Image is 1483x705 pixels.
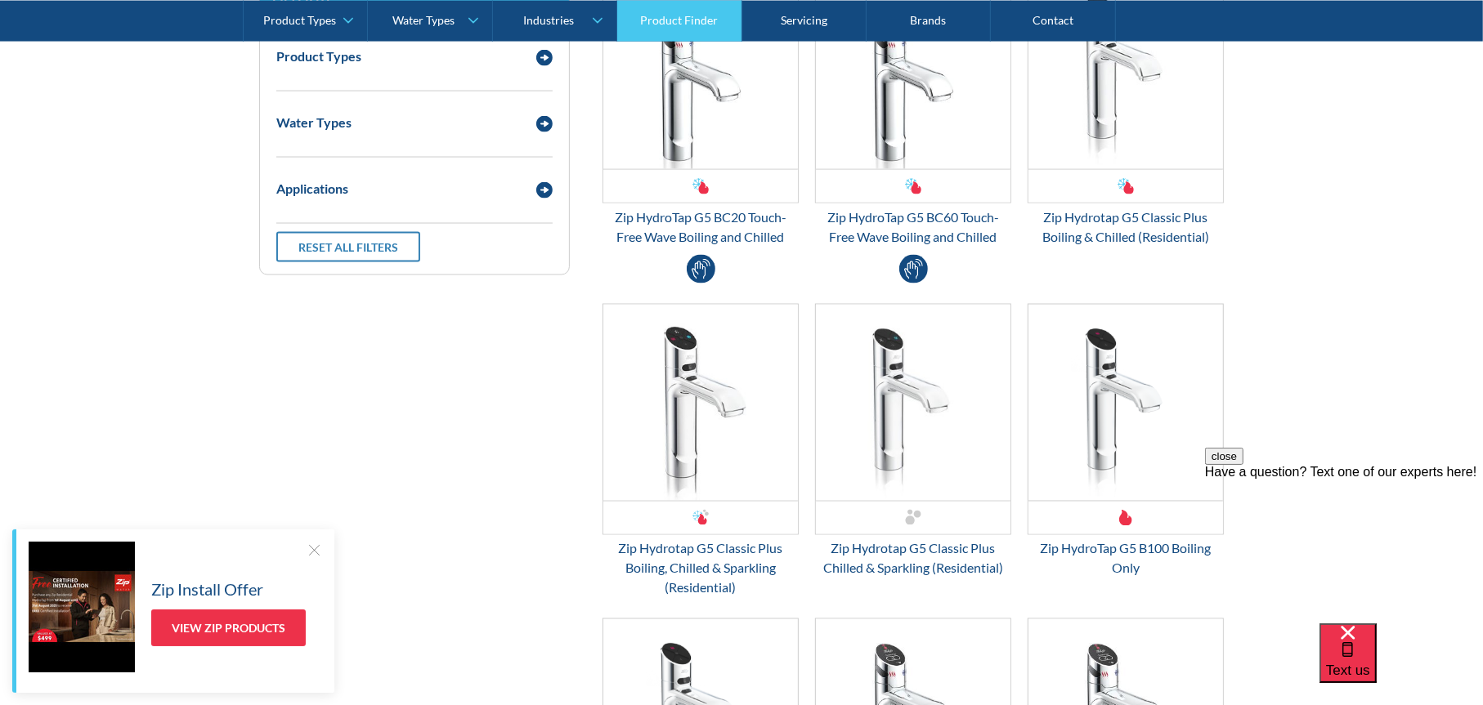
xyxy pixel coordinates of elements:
h5: Zip Install Offer [151,577,263,601]
img: Zip HydroTap G5 B100 Boiling Only [1028,305,1223,501]
div: Zip Hydrotap G5 Classic Plus Chilled & Sparkling (Residential) [815,539,1011,578]
iframe: podium webchat widget prompt [1205,448,1483,644]
img: Zip Hydrotap G5 Classic Plus Boiling, Chilled & Sparkling (Residential) [603,305,798,501]
iframe: podium webchat widget bubble [1319,623,1483,705]
div: Industries [523,13,574,27]
div: Zip HydroTap G5 BC20 Touch-Free Wave Boiling and Chilled [603,207,799,247]
div: Applications [276,179,348,199]
div: Zip Hydrotap G5 Classic Plus Boiling, Chilled & Sparkling (Residential) [603,539,799,598]
div: Water Types [393,13,455,27]
a: Zip HydroTap G5 B100 Boiling OnlyZip HydroTap G5 B100 Boiling Only [1028,304,1224,578]
div: Water Types [276,113,352,132]
img: Zip Hydrotap G5 Classic Plus Chilled & Sparkling (Residential) [816,305,1010,501]
a: Reset all filters [276,232,420,262]
a: Zip Hydrotap G5 Classic Plus Chilled & Sparkling (Residential)Zip Hydrotap G5 Classic Plus Chille... [815,304,1011,578]
a: Zip Hydrotap G5 Classic Plus Boiling, Chilled & Sparkling (Residential)Zip Hydrotap G5 Classic Pl... [603,304,799,598]
img: Zip Install Offer [29,542,135,672]
a: View Zip Products [151,609,306,646]
div: Product Types [263,13,336,27]
div: Zip HydroTap G5 BC60 Touch-Free Wave Boiling and Chilled [815,207,1011,247]
div: Zip HydroTap G5 B100 Boiling Only [1028,539,1224,578]
div: Product Types [276,47,361,66]
div: Zip Hydrotap G5 Classic Plus Boiling & Chilled (Residential) [1028,207,1224,247]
